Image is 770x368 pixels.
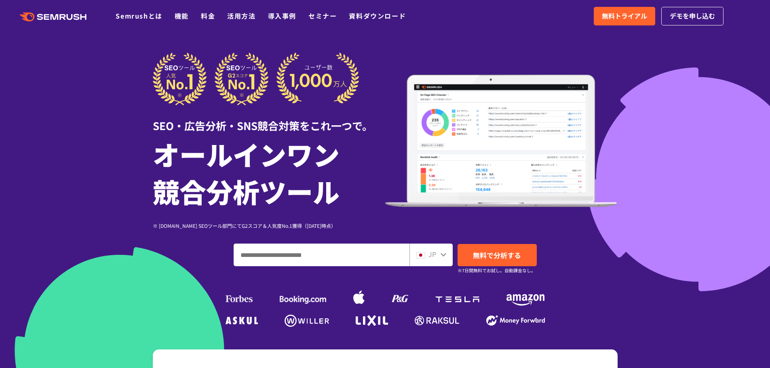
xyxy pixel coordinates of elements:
input: ドメイン、キーワードまたはURLを入力してください [234,244,409,266]
a: デモを申し込む [661,7,724,25]
a: 導入事例 [268,11,296,21]
span: デモを申し込む [670,11,715,21]
small: ※7日間無料でお試し。自動課金なし。 [458,267,536,274]
span: 無料で分析する [473,250,521,260]
a: Semrushとは [116,11,162,21]
span: 無料トライアル [602,11,647,21]
a: 無料で分析する [458,244,537,266]
a: 無料トライアル [594,7,655,25]
a: セミナー [308,11,337,21]
a: 活用方法 [227,11,255,21]
span: JP [428,249,436,259]
div: SEO・広告分析・SNS競合対策をこれ一つで。 [153,105,385,133]
a: 機能 [175,11,189,21]
a: 料金 [201,11,215,21]
h1: オールインワン 競合分析ツール [153,135,385,210]
div: ※ [DOMAIN_NAME] SEOツール部門にてG2スコア＆人気度No.1獲得（[DATE]時点） [153,222,385,229]
a: 資料ダウンロード [349,11,406,21]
